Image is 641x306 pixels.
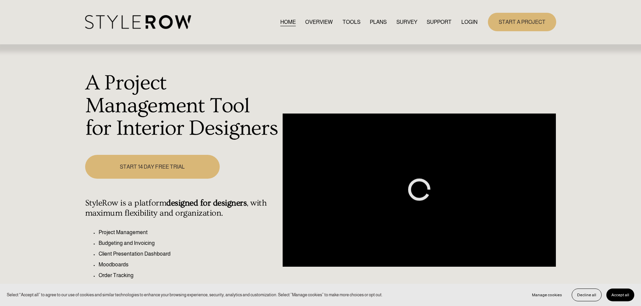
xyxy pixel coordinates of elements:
[532,293,562,297] span: Manage cookies
[85,155,220,179] a: START 14 DAY FREE TRIAL
[611,293,629,297] span: Accept all
[343,17,360,27] a: TOOLS
[99,271,279,279] p: Order Tracking
[85,15,191,29] img: StyleRow
[527,289,567,301] button: Manage cookies
[280,17,296,27] a: HOME
[99,239,279,247] p: Budgeting and Invoicing
[166,198,247,208] strong: designed for designers
[99,228,279,236] p: Project Management
[85,72,279,140] h1: A Project Management Tool for Interior Designers
[577,293,596,297] span: Decline all
[7,292,383,298] p: Select “Accept all” to agree to our use of cookies and similar technologies to enhance your brows...
[85,198,279,218] h4: StyleRow is a platform , with maximum flexibility and organization.
[396,17,417,27] a: SURVEY
[427,18,452,26] span: SUPPORT
[488,13,556,31] a: START A PROJECT
[370,17,387,27] a: PLANS
[427,17,452,27] a: folder dropdown
[99,250,279,258] p: Client Presentation Dashboard
[99,261,279,269] p: Moodboards
[606,289,634,301] button: Accept all
[305,17,333,27] a: OVERVIEW
[572,289,602,301] button: Decline all
[461,17,477,27] a: LOGIN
